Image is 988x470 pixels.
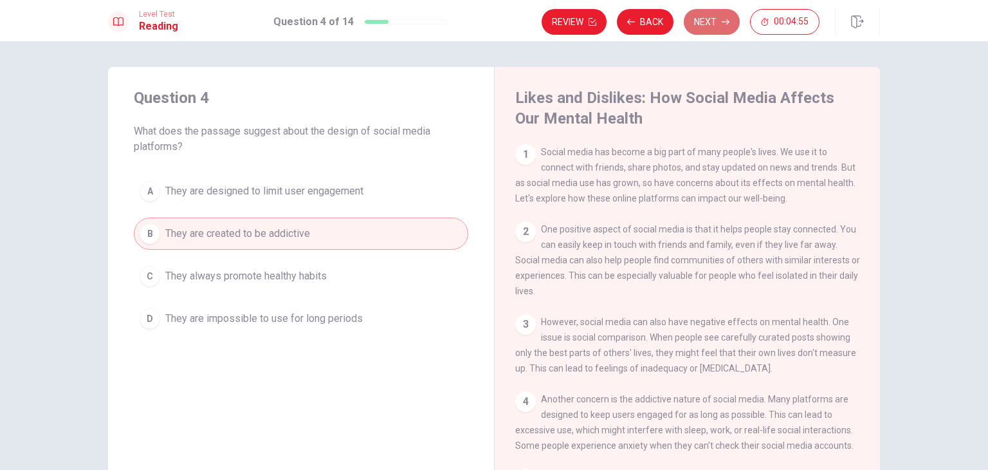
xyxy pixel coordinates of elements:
[165,311,363,326] span: They are impossible to use for long periods
[617,9,673,35] button: Back
[134,260,468,292] button: CThey always promote healthy habits
[515,317,856,373] span: However, social media can also have negative effects on mental health. One issue is social compar...
[140,181,160,202] div: A
[165,183,363,199] span: They are designed to limit user engagement
[134,218,468,250] button: BThey are created to be addictive
[165,268,327,284] span: They always promote healthy habits
[139,10,178,19] span: Level Test
[515,144,536,165] div: 1
[139,19,178,34] h1: Reading
[134,124,468,155] span: What does the passage suggest about the design of social media platforms?
[515,221,536,242] div: 2
[774,17,809,27] span: 00:04:55
[134,175,468,207] button: AThey are designed to limit user engagement
[542,9,607,35] button: Review
[515,391,536,412] div: 4
[273,14,354,30] h1: Question 4 of 14
[750,9,819,35] button: 00:04:55
[134,303,468,335] button: DThey are impossible to use for long periods
[165,226,310,241] span: They are created to be addictive
[140,223,160,244] div: B
[515,147,855,203] span: Social media has become a big part of many people's lives. We use it to connect with friends, sha...
[684,9,740,35] button: Next
[515,88,856,129] h4: Likes and Dislikes: How Social Media Affects Our Mental Health
[515,314,536,335] div: 3
[140,308,160,329] div: D
[140,266,160,287] div: C
[134,88,468,108] h4: Question 4
[515,224,860,296] span: One positive aspect of social media is that it helps people stay connected. You can easily keep i...
[515,394,854,451] span: Another concern is the addictive nature of social media. Many platforms are designed to keep user...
